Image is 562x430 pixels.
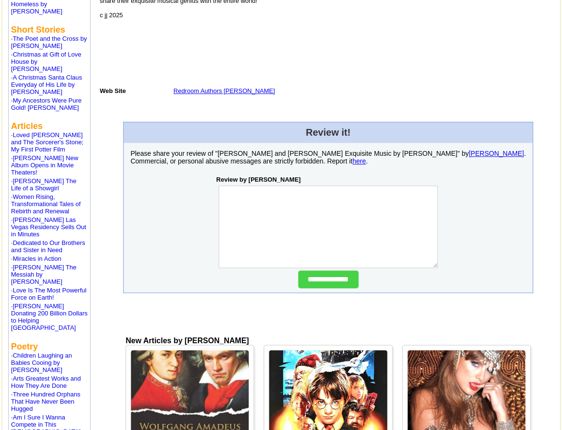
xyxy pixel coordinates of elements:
[11,154,78,176] font: ·
[11,302,88,331] a: [PERSON_NAME] Donating 200 Billion Dollars to Helping [GEOGRAPHIC_DATA]
[11,264,76,285] font: ·
[11,131,83,153] font: ·
[11,374,81,389] font: ·
[11,239,85,254] a: Dedicated to Our Brothers and Sister in Need
[11,177,76,192] font: ·
[11,74,82,95] a: A Christmas Santa Claus Everyday of His Life by [PERSON_NAME]
[11,193,80,215] a: Women Rising, Transformational Tales of Rebirth and Renewal
[11,131,83,153] a: Loved [PERSON_NAME] and The Sorcerer's Stone; My First Potter Film
[11,35,87,49] font: ·
[11,287,86,301] a: Love Is The Most Powerful Force on Earth!
[126,336,249,344] b: New Articles by [PERSON_NAME]
[469,150,524,157] a: [PERSON_NAME]
[130,150,526,165] p: Please share your review of "[PERSON_NAME] and [PERSON_NAME] Exquisite Music by [PERSON_NAME]" by...
[11,193,80,215] font: ·
[11,351,72,373] font: ·
[11,216,86,238] font: ·
[124,122,533,143] td: Review it!
[11,351,72,373] a: Children Laughing an Babies Cooing by [PERSON_NAME]
[11,35,87,49] a: The Poet and the Cross by [PERSON_NAME]
[100,87,126,94] font: Web Site
[11,390,80,412] font: ·
[11,74,82,95] font: ·
[11,97,81,111] a: My Ancestors Were Pure Gold! [PERSON_NAME]
[11,97,81,111] font: ·
[11,255,61,262] font: ·
[352,157,366,165] a: here
[11,51,81,72] a: Christmas at Gift of Love House by [PERSON_NAME]
[11,264,76,285] a: [PERSON_NAME] The Messiah by [PERSON_NAME]
[11,302,88,331] font: ·
[11,51,81,72] font: ·
[11,216,86,238] a: [PERSON_NAME] Las Vegas Residency Sells Out in Minutes
[11,239,85,254] font: ·
[11,121,43,131] b: Articles
[11,374,81,389] a: Arts Greatest Works and How They Are Done
[11,25,65,35] b: Short Stories
[216,176,300,183] b: Review by [PERSON_NAME]
[11,287,86,301] font: ·
[11,177,76,192] a: [PERSON_NAME] The Life of a Showgirl
[11,341,38,351] b: Poetry
[11,390,80,412] a: Three Hundred Orphans That Have Never Been Hugged
[13,255,61,262] a: Miracles in Action
[173,87,275,94] a: Redroom Authors [PERSON_NAME]
[11,154,78,176] a: [PERSON_NAME] New Album Opens in Movie Theaters!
